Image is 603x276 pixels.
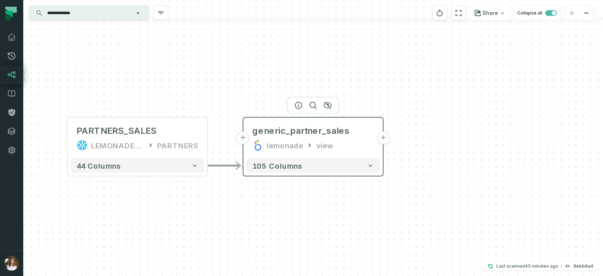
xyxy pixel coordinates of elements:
div: generic_partner_sales [252,125,350,137]
button: Share [470,6,510,20]
h4: 9ebb6a4 [573,264,593,268]
button: + [377,132,390,145]
button: Clear search query [134,9,142,17]
span: 44 columns [77,161,121,170]
div: lemonade [267,140,303,151]
img: avatar of Sharon Lifchitz [4,256,19,271]
button: Collapse all [514,6,560,20]
span: 105 columns [252,161,302,170]
div: PARTNERS_SALES [77,125,156,137]
div: view [316,140,333,151]
p: Last scanned [496,263,558,270]
button: Last scanned[DATE] 11:16:26 AM9ebb6a4 [483,262,598,271]
button: + [236,132,249,145]
button: zoom out [579,6,594,20]
div: LEMONADE_DWH [91,140,144,151]
div: PARTNERS [157,140,199,151]
relative-time: Aug 25, 2025, 11:16 AM GMT+2 [525,263,558,269]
